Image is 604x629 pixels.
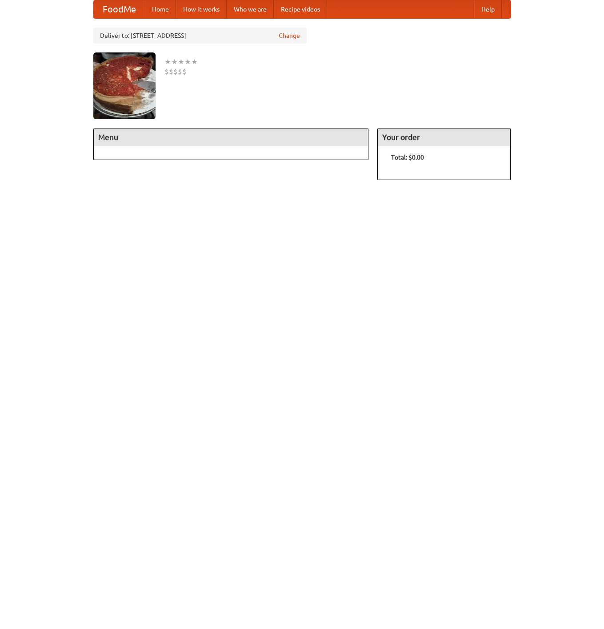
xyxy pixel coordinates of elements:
a: FoodMe [94,0,145,18]
a: Recipe videos [274,0,327,18]
img: angular.jpg [93,52,156,119]
div: Deliver to: [STREET_ADDRESS] [93,28,307,44]
li: $ [164,67,169,76]
li: ★ [178,57,184,67]
a: Help [474,0,502,18]
li: $ [182,67,187,76]
li: ★ [171,57,178,67]
li: ★ [191,57,198,67]
h4: Your order [378,128,510,146]
a: Who we are [227,0,274,18]
b: Total: $0.00 [391,154,424,161]
li: ★ [184,57,191,67]
li: $ [178,67,182,76]
li: $ [169,67,173,76]
a: How it works [176,0,227,18]
h4: Menu [94,128,368,146]
li: ★ [164,57,171,67]
a: Change [279,31,300,40]
li: $ [173,67,178,76]
a: Home [145,0,176,18]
